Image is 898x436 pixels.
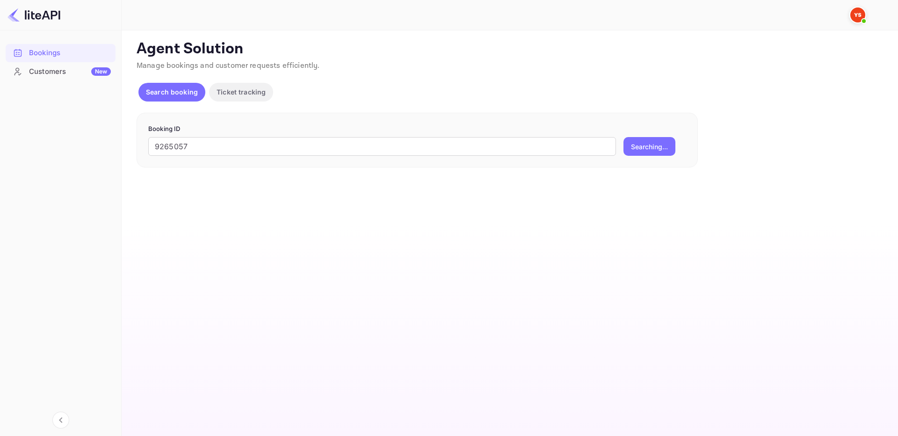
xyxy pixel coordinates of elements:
img: Yandex Support [850,7,865,22]
button: Searching... [623,137,675,156]
div: CustomersNew [6,63,116,81]
span: Manage bookings and customer requests efficiently. [137,61,320,71]
div: Bookings [29,48,111,58]
a: CustomersNew [6,63,116,80]
p: Ticket tracking [217,87,266,97]
a: Bookings [6,44,116,61]
button: Collapse navigation [52,412,69,429]
div: Bookings [6,44,116,62]
input: Enter Booking ID (e.g., 63782194) [148,137,616,156]
div: Customers [29,66,111,77]
p: Booking ID [148,124,686,134]
p: Agent Solution [137,40,881,58]
div: New [91,67,111,76]
p: Search booking [146,87,198,97]
img: LiteAPI logo [7,7,60,22]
